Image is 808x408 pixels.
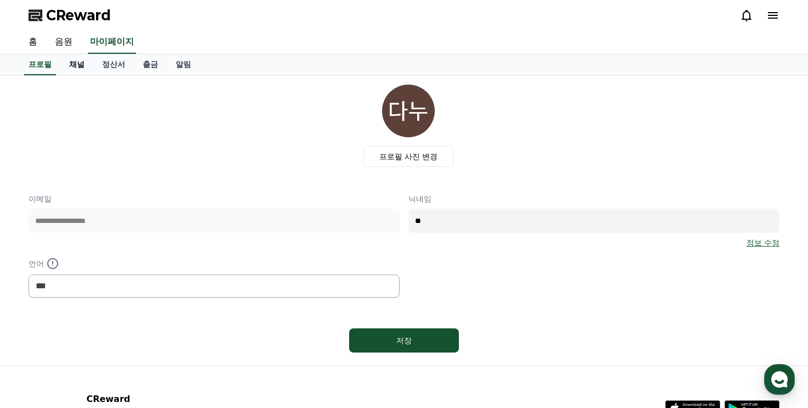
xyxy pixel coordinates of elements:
p: 언어 [29,257,400,270]
p: 닉네임 [408,193,779,204]
span: 설정 [170,333,183,342]
div: 저장 [371,335,437,346]
a: 음원 [46,31,81,54]
img: profile_image [382,85,435,137]
a: 알림 [167,54,200,75]
a: 홈 [3,317,72,344]
p: CReward [86,393,220,406]
span: CReward [46,7,111,24]
a: 정산서 [93,54,134,75]
button: 저장 [349,328,459,353]
span: 홈 [35,333,41,342]
span: 대화 [100,334,114,343]
a: 설정 [142,317,211,344]
a: 마이페이지 [88,31,136,54]
a: 대화 [72,317,142,344]
label: 프로필 사진 변경 [363,146,454,167]
a: 정보 수정 [747,237,779,248]
a: 프로필 [24,54,56,75]
a: 홈 [20,31,46,54]
a: 채널 [60,54,93,75]
p: 이메일 [29,193,400,204]
a: CReward [29,7,111,24]
a: 출금 [134,54,167,75]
